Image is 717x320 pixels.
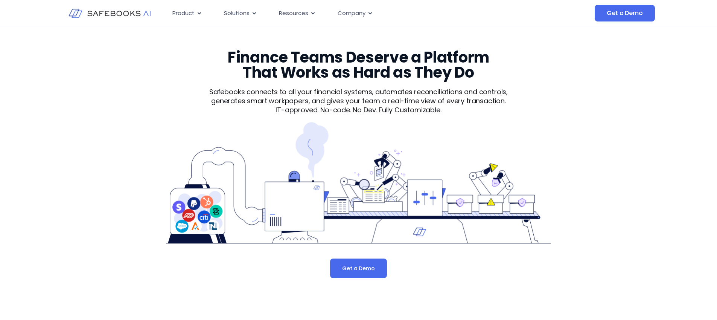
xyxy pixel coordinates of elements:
div: Menu Toggle [166,6,519,21]
p: IT-approved. No-code. No Dev. Fully Customizable. [196,106,521,115]
span: Company [338,9,365,18]
span: Solutions [224,9,250,18]
span: Product [172,9,195,18]
a: Get a Demo [595,5,655,21]
span: Get a Demo [342,265,374,272]
span: Resources [279,9,308,18]
h3: Finance Teams Deserve a Platform That Works as Hard as They Do [213,50,504,80]
p: Safebooks connects to all your financial systems, automates reconciliations and controls, generat... [196,87,521,106]
a: Get a Demo [330,259,387,278]
img: Product 1 [166,122,551,243]
span: Get a Demo [607,9,642,17]
nav: Menu [166,6,519,21]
